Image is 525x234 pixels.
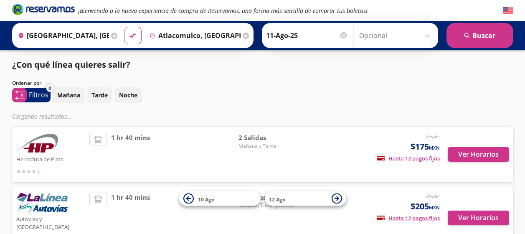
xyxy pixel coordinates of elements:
[146,25,241,46] input: Buscar Destino
[426,133,440,140] em: desde:
[503,5,513,16] button: English
[266,25,348,46] input: Elegir Fecha
[377,214,440,222] span: Hasta 12 pagos fijos
[91,91,108,99] p: Tarde
[359,25,434,46] input: Opcional
[57,91,80,99] p: Mañana
[429,204,440,211] small: MXN
[269,196,285,203] span: 12 Ago
[426,193,440,200] em: desde:
[12,112,72,120] em: Cargando resultados ...
[446,23,513,48] button: Buscar
[114,87,142,103] button: Noche
[198,196,214,203] span: 10 Ago
[238,133,297,142] span: 2 Salidas
[53,87,85,103] button: Mañana
[15,25,109,46] input: Buscar Origen
[12,3,75,18] a: Brand Logo
[411,200,440,213] span: $205
[119,91,137,99] p: Noche
[29,90,48,100] p: Filtros
[429,145,440,151] small: MXN
[377,155,440,162] span: Hasta 12 pagos fijos
[448,147,509,162] button: Ver Horarios
[12,3,75,15] i: Brand Logo
[16,193,68,214] img: Autovías y La Línea
[448,211,509,225] button: Ver Horarios
[16,154,86,164] p: Herradura de Plata
[12,88,51,102] button: 0Filtros
[16,133,58,154] img: Herradura de Plata
[238,142,297,150] span: Mañana y Tarde
[12,79,41,87] p: Ordenar por
[111,133,150,176] span: 1 hr 40 mins
[48,85,51,92] span: 0
[411,140,440,153] span: $175
[87,87,112,103] button: Tarde
[16,214,86,231] p: Autovías y [GEOGRAPHIC_DATA]
[179,191,261,206] button: 10 Ago
[78,7,368,15] em: ¡Bienvenido a la nueva experiencia de compra de Reservamos, una forma más sencilla de comprar tus...
[12,58,130,71] p: ¿Con qué línea quieres salir?
[265,191,346,206] button: 12 Ago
